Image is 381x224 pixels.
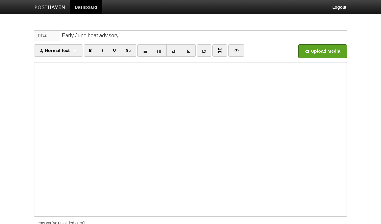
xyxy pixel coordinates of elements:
a: </> [228,44,244,57]
del: Str [126,48,131,53]
span: Normal text [39,48,70,53]
a: B [84,44,97,57]
a: Str [121,44,137,57]
a: U [108,44,121,57]
img: Posthaven-bar [35,5,65,10]
label: Title [34,31,60,41]
img: pagebreak-icon.png [218,48,222,53]
a: I [97,44,108,57]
